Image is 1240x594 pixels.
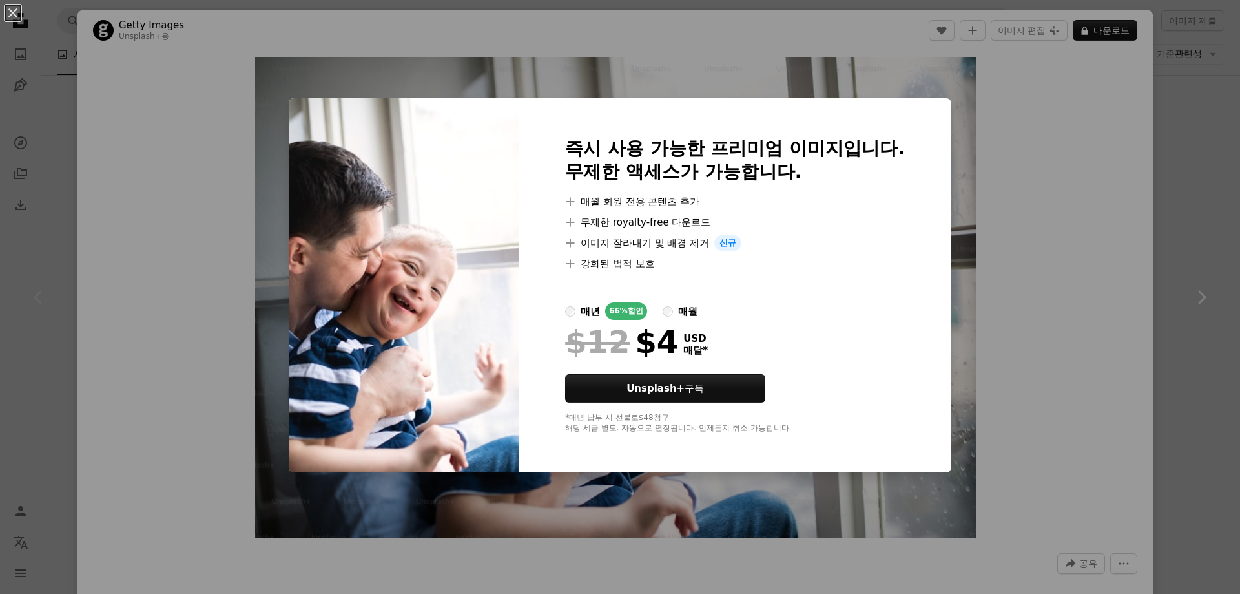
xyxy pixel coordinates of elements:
span: USD [683,333,708,345]
span: 신규 [714,235,741,251]
strong: Unsplash+ [626,383,685,394]
button: Unsplash+구독 [565,374,765,403]
li: 매월 회원 전용 콘텐츠 추가 [565,194,905,209]
li: 무제한 royalty-free 다운로드 [565,215,905,230]
li: 이미지 잘라내기 및 배경 제거 [565,235,905,251]
h2: 즉시 사용 가능한 프리미엄 이미지입니다. 무제한 액세스가 가능합니다. [565,137,905,184]
li: 강화된 법적 보호 [565,256,905,271]
div: 매년 [581,304,600,319]
div: 매월 [678,304,697,319]
span: $12 [565,325,630,359]
div: $4 [565,325,678,359]
input: 매월 [663,306,673,317]
input: 매년66%할인 [565,306,575,317]
img: premium_photo-1663089388518-cd602f17efb5 [289,98,519,472]
div: *매년 납부 시 선불로 $48 청구 해당 세금 별도. 자동으로 연장됩니다. 언제든지 취소 가능합니다. [565,413,905,434]
div: 66% 할인 [605,302,647,320]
